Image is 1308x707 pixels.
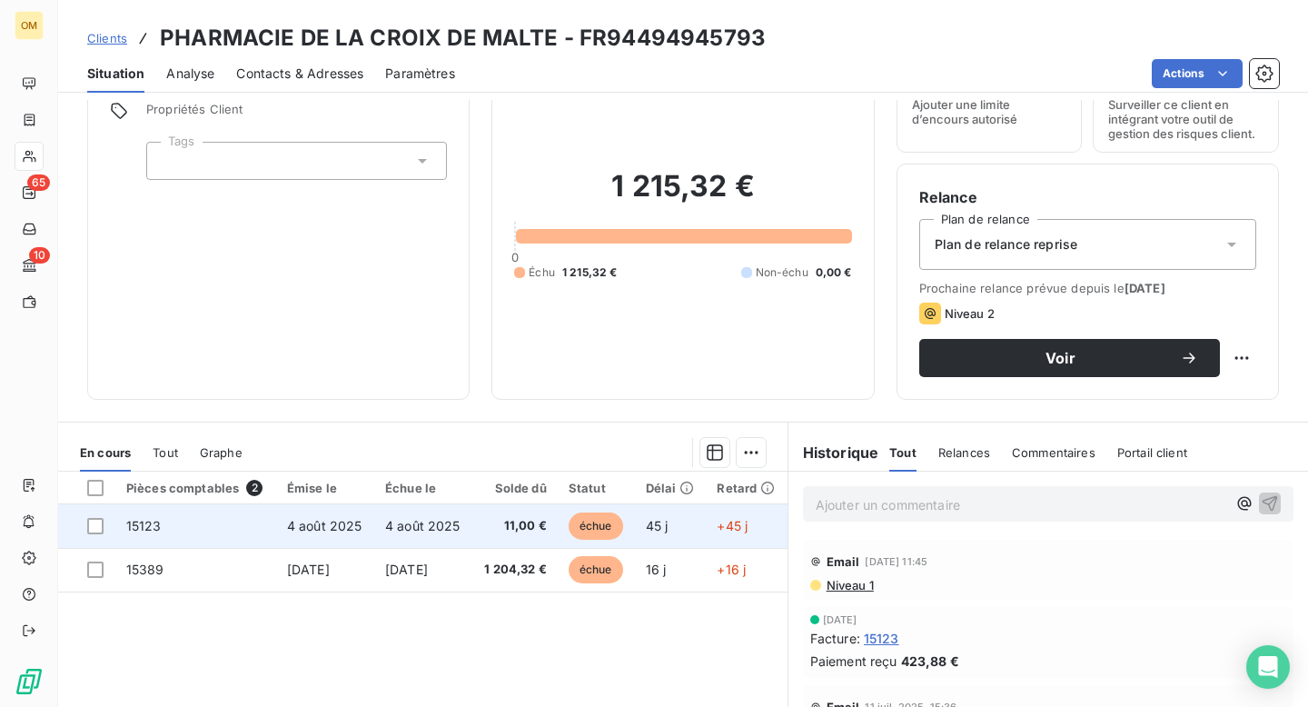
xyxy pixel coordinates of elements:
span: 1 204,32 € [483,561,547,579]
span: 0,00 € [816,264,852,281]
span: Propriétés Client [146,102,447,127]
span: 4 août 2025 [287,518,362,533]
span: 15389 [126,562,164,577]
span: Relances [938,445,990,460]
span: Graphe [200,445,243,460]
span: 4 août 2025 [385,518,461,533]
span: Voir [941,351,1180,365]
div: Échue le [385,481,461,495]
span: Surveiller ce client en intégrant votre outil de gestion des risques client. [1108,97,1263,141]
span: Portail client [1117,445,1187,460]
h2: 1 215,32 € [514,168,851,223]
span: [DATE] [823,614,857,625]
span: Niveau 2 [945,306,995,321]
input: Ajouter une valeur [162,153,176,169]
span: +16 j [717,562,746,577]
div: Délai [646,481,696,495]
span: Situation [87,65,144,83]
span: 423,88 € [901,652,959,671]
span: En cours [80,445,131,460]
span: 11,00 € [483,517,547,535]
span: Clients [87,31,127,45]
span: 45 j [646,518,669,533]
h6: Relance [919,186,1256,208]
button: Voir [919,339,1220,377]
span: 0 [511,250,519,264]
span: Tout [889,445,917,460]
span: Email [827,554,860,569]
span: 10 [29,247,50,264]
span: 1 215,32 € [562,264,618,281]
span: 65 [27,174,50,191]
span: +45 j [717,518,748,533]
div: OM [15,11,44,40]
h3: PHARMACIE DE LA CROIX DE MALTE - FR94494945793 [160,22,766,55]
span: Analyse [166,65,214,83]
img: Logo LeanPay [15,667,44,696]
span: 15123 [864,629,899,648]
span: 16 j [646,562,667,577]
span: 15123 [126,518,162,533]
span: Paramètres [385,65,455,83]
div: Open Intercom Messenger [1246,645,1290,689]
span: [DATE] [1125,281,1165,295]
a: Clients [87,29,127,47]
span: 2 [246,480,263,496]
span: Tout [153,445,178,460]
div: Solde dû [483,481,547,495]
div: Pièces comptables [126,480,265,496]
span: Plan de relance reprise [935,235,1077,254]
span: Contacts & Adresses [236,65,363,83]
span: Facture : [810,629,860,648]
span: Ajouter une limite d’encours autorisé [912,97,1067,126]
button: Actions [1152,59,1243,88]
div: Statut [569,481,624,495]
span: [DATE] [385,562,428,577]
span: Prochaine relance prévue depuis le [919,281,1256,295]
span: Non-échu [756,264,808,281]
span: [DATE] 11:45 [865,556,927,567]
span: échue [569,513,623,540]
div: Émise le [287,481,363,495]
span: Niveau 1 [825,578,874,592]
div: Retard [717,481,776,495]
span: Paiement reçu [810,652,897,671]
span: Commentaires [1012,445,1095,460]
span: [DATE] [287,562,330,577]
span: échue [569,556,623,583]
span: Échu [529,264,555,281]
h6: Historique [788,442,879,463]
